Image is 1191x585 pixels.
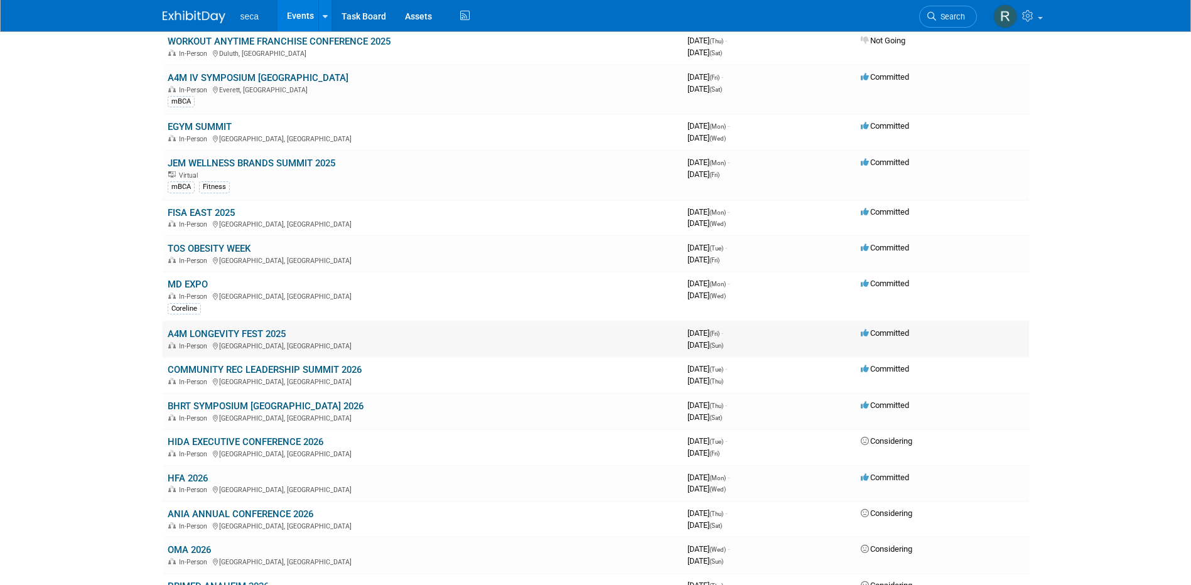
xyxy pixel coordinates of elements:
span: - [728,544,730,554]
span: In-Person [179,522,211,530]
span: (Sat) [709,86,722,93]
span: Committed [861,158,909,167]
a: Search [919,6,977,28]
a: MD EXPO [168,279,208,290]
span: (Sun) [709,342,723,349]
div: mBCA [168,96,195,107]
span: (Sat) [709,522,722,529]
a: HIDA EXECUTIVE CONFERENCE 2026 [168,436,323,448]
div: [GEOGRAPHIC_DATA], [GEOGRAPHIC_DATA] [168,448,677,458]
span: (Fri) [709,330,719,337]
span: [DATE] [687,376,723,385]
div: [GEOGRAPHIC_DATA], [GEOGRAPHIC_DATA] [168,376,677,386]
span: [DATE] [687,448,719,458]
span: - [728,473,730,482]
span: Not Going [861,36,905,45]
span: (Wed) [709,292,726,299]
span: [DATE] [687,436,727,446]
div: Everett, [GEOGRAPHIC_DATA] [168,84,677,94]
span: [DATE] [687,328,723,338]
span: (Wed) [709,135,726,142]
span: In-Person [179,450,211,458]
a: A4M IV SYMPOSIUM [GEOGRAPHIC_DATA] [168,72,348,83]
span: - [728,279,730,288]
img: In-Person Event [168,135,176,141]
span: [DATE] [687,508,727,518]
span: [DATE] [687,72,723,82]
span: [DATE] [687,340,723,350]
span: Committed [861,72,909,82]
span: Committed [861,364,909,373]
span: [DATE] [687,484,726,493]
div: [GEOGRAPHIC_DATA], [GEOGRAPHIC_DATA] [168,520,677,530]
span: In-Person [179,342,211,350]
span: [DATE] [687,133,726,142]
span: - [721,72,723,82]
a: OMA 2026 [168,544,211,555]
div: [GEOGRAPHIC_DATA], [GEOGRAPHIC_DATA] [168,556,677,566]
span: In-Person [179,135,211,143]
a: EGYM SUMMIT [168,121,232,132]
span: [DATE] [687,207,730,217]
a: TOS OBESITY WEEK [168,243,251,254]
span: Committed [861,243,909,252]
span: In-Person [179,50,211,58]
span: In-Person [179,257,211,265]
div: [GEOGRAPHIC_DATA], [GEOGRAPHIC_DATA] [168,291,677,301]
span: [DATE] [687,48,722,57]
span: (Wed) [709,220,726,227]
span: Committed [861,328,909,338]
a: HFA 2026 [168,473,208,484]
img: In-Person Event [168,257,176,263]
span: (Tue) [709,366,723,373]
div: [GEOGRAPHIC_DATA], [GEOGRAPHIC_DATA] [168,133,677,143]
span: [DATE] [687,556,723,566]
span: Committed [861,473,909,482]
img: Rachel Jordan [993,4,1017,28]
span: [DATE] [687,243,727,252]
span: (Wed) [709,486,726,493]
div: [GEOGRAPHIC_DATA], [GEOGRAPHIC_DATA] [168,484,677,494]
a: FISA EAST 2025 [168,207,235,218]
span: [DATE] [687,84,722,94]
span: (Fri) [709,257,719,264]
span: - [728,158,730,167]
span: (Mon) [709,209,726,216]
span: [DATE] [687,364,727,373]
span: In-Person [179,292,211,301]
span: - [725,400,727,410]
span: Considering [861,508,912,518]
span: (Mon) [709,159,726,166]
span: Virtual [179,171,202,180]
a: A4M LONGEVITY FEST 2025 [168,328,286,340]
span: Considering [861,544,912,554]
span: [DATE] [687,169,719,179]
a: ANIA ANNUAL CONFERENCE 2026 [168,508,313,520]
span: (Mon) [709,475,726,481]
img: In-Person Event [168,486,176,492]
span: In-Person [179,86,211,94]
img: In-Person Event [168,450,176,456]
span: (Thu) [709,38,723,45]
span: (Thu) [709,378,723,385]
span: In-Person [179,558,211,566]
img: In-Person Event [168,342,176,348]
img: ExhibitDay [163,11,225,23]
span: - [725,508,727,518]
span: - [728,121,730,131]
a: JEM WELLNESS BRANDS SUMMIT 2025 [168,158,335,169]
span: (Fri) [709,74,719,81]
div: Fitness [199,181,230,193]
img: In-Person Event [168,86,176,92]
span: [DATE] [687,218,726,228]
div: Coreline [168,303,201,314]
div: [GEOGRAPHIC_DATA], [GEOGRAPHIC_DATA] [168,255,677,265]
span: Committed [861,279,909,288]
div: [GEOGRAPHIC_DATA], [GEOGRAPHIC_DATA] [168,218,677,228]
span: In-Person [179,414,211,422]
img: In-Person Event [168,292,176,299]
span: (Fri) [709,450,719,457]
span: [DATE] [687,255,719,264]
span: In-Person [179,378,211,386]
div: Duluth, [GEOGRAPHIC_DATA] [168,48,677,58]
